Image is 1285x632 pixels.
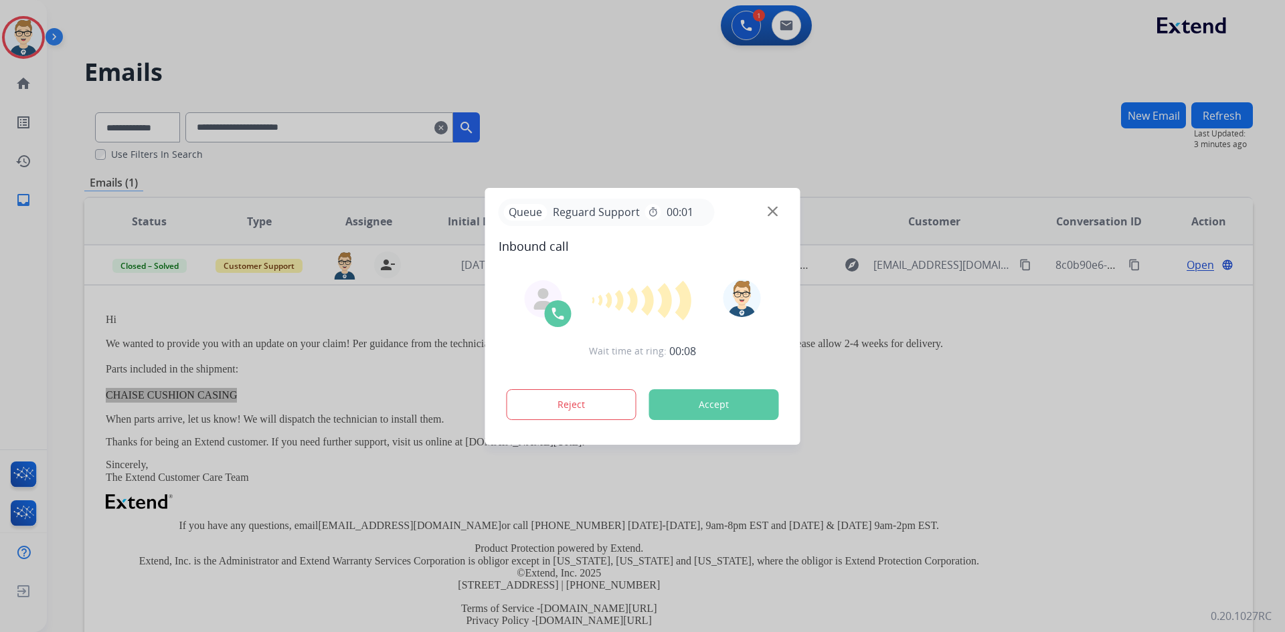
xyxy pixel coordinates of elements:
button: Reject [507,389,636,420]
button: Accept [649,389,779,420]
img: close-button [768,206,778,216]
span: 00:01 [667,204,693,220]
img: agent-avatar [533,288,554,310]
span: Wait time at ring: [589,344,667,358]
span: Inbound call [499,237,787,255]
p: Queue [504,204,547,221]
span: Reguard Support [547,204,645,220]
span: 00:08 [669,343,696,359]
img: avatar [723,280,760,317]
mat-icon: timer [648,207,659,217]
p: 0.20.1027RC [1211,608,1272,624]
img: call-icon [550,306,566,322]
